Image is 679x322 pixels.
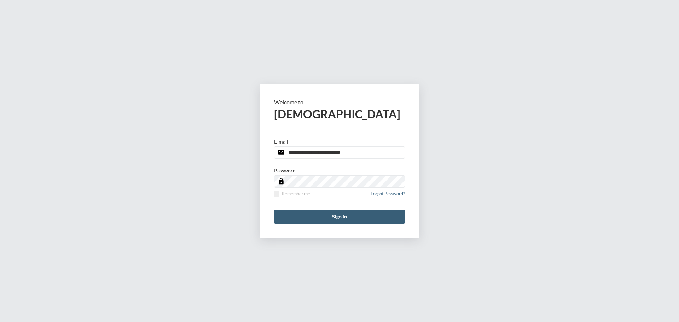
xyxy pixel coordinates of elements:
[371,191,405,201] a: Forgot Password?
[274,139,288,145] p: E-mail
[274,191,310,197] label: Remember me
[274,210,405,224] button: Sign in
[274,99,405,105] p: Welcome to
[274,107,405,121] h2: [DEMOGRAPHIC_DATA]
[274,168,296,174] p: Password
